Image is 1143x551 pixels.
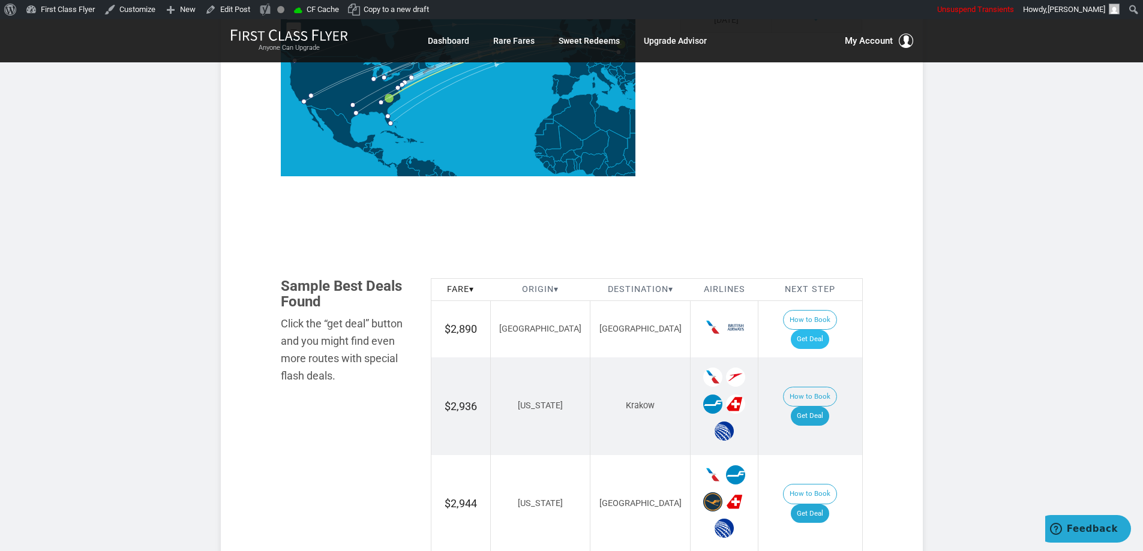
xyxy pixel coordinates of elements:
span: United [715,421,734,441]
path: Mauritania [534,119,562,150]
path: Venezuela [406,156,437,182]
path: Bosnia and Herzegovina [609,69,618,77]
path: Nigeria [579,152,606,174]
path: Côte d'Ivoire [554,160,568,174]
g: Chicago [371,76,382,81]
th: Next Step [758,278,862,301]
span: Austrian Airlines‎ [726,368,745,387]
span: $2,890 [445,323,477,335]
th: Fare [431,278,490,301]
path: Gambia [535,152,541,154]
path: Jamaica [395,141,400,143]
path: Bulgaria [624,72,638,81]
path: Sierra Leone [543,161,550,168]
span: $2,944 [445,497,477,510]
path: Morocco [544,97,571,119]
button: How to Book [783,310,837,330]
span: ▾ [554,284,559,294]
path: Hungary [610,58,625,67]
g: Atlanta [379,100,389,104]
path: Colombia [393,156,421,194]
span: ▾ [469,284,474,294]
iframe: Opens a widget where you can find more information [1045,515,1131,545]
small: Anyone Can Upgrade [230,44,348,52]
span: Unsuspend Transients [937,5,1014,14]
path: Germany [587,34,607,62]
path: Kosovo [619,75,622,79]
path: Romania [619,59,641,74]
button: My Account [845,34,913,48]
path: Trinidad and Tobago [432,159,434,161]
span: British Airways [726,318,745,337]
a: Upgrade Advisor [644,30,707,52]
g: Washington DC [395,85,406,90]
path: Chad [604,130,628,167]
span: ▾ [668,284,673,294]
path: Cuba [380,130,404,138]
span: Krakow [626,401,655,411]
g: Houston [353,110,364,115]
path: Panama [384,162,397,168]
h3: Sample Best Deals Found [281,278,413,310]
span: [US_STATE] [518,401,563,411]
g: Boston [409,75,419,80]
path: Spain [552,74,580,97]
g: Miami [388,121,398,125]
path: Cameroon [592,155,610,180]
path: Portugal [551,79,559,95]
span: [US_STATE] [518,498,563,508]
g: Detroit [382,75,392,80]
path: Benin [575,156,581,170]
span: [PERSON_NAME] [1048,5,1105,14]
g: Las Vegas [308,93,319,98]
path: Western Sahara [534,119,553,136]
path: Serbia [616,66,626,79]
span: $2,936 [445,400,477,413]
a: First Class FlyerAnyone Can Upgrade [230,29,348,53]
path: France [563,49,595,81]
g: Orlando [385,113,395,118]
path: Algeria [553,94,601,140]
button: How to Book [783,484,837,504]
span: [GEOGRAPHIC_DATA] [499,324,581,334]
path: Libya [595,104,631,138]
path: Niger [574,130,609,158]
g: Dallas [350,103,361,107]
path: Tunisia [590,93,599,112]
span: United [715,519,734,538]
path: Italy [589,63,616,95]
path: Puerto Rico [420,141,424,143]
span: [GEOGRAPHIC_DATA] [599,498,682,508]
path: Greece [619,80,634,100]
path: Guinea-Bissau [535,155,542,159]
span: Lufthansa [703,492,722,511]
path: Ghana [566,159,575,173]
path: Liberia [547,165,556,174]
g: Charlotte [384,94,401,103]
span: My Account [845,34,893,48]
g: Philadelphia [400,82,410,87]
th: Origin [490,278,590,301]
th: Destination [590,278,691,301]
span: Swiss [726,395,745,414]
path: Macedonia [620,78,625,82]
path: Honduras [370,147,384,155]
span: Swiss [726,492,745,511]
span: American Airlines [703,465,722,484]
path: Montenegro [615,74,619,79]
path: Switzerland [587,61,597,67]
span: Finnair [703,395,722,414]
path: El Salvador [368,151,373,154]
img: First Class Flyer [230,29,348,41]
path: Burkina Faso [560,149,578,162]
path: Albania [617,77,622,86]
path: Costa Rica [377,158,385,165]
th: Airlines [691,278,758,301]
path: French Guiana [449,171,455,179]
path: Suriname [441,170,451,180]
a: Dashboard [428,30,469,52]
button: How to Book [783,387,837,407]
a: Get Deal [791,504,829,523]
a: Get Deal [791,330,829,349]
span: American Airlines [703,368,722,387]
